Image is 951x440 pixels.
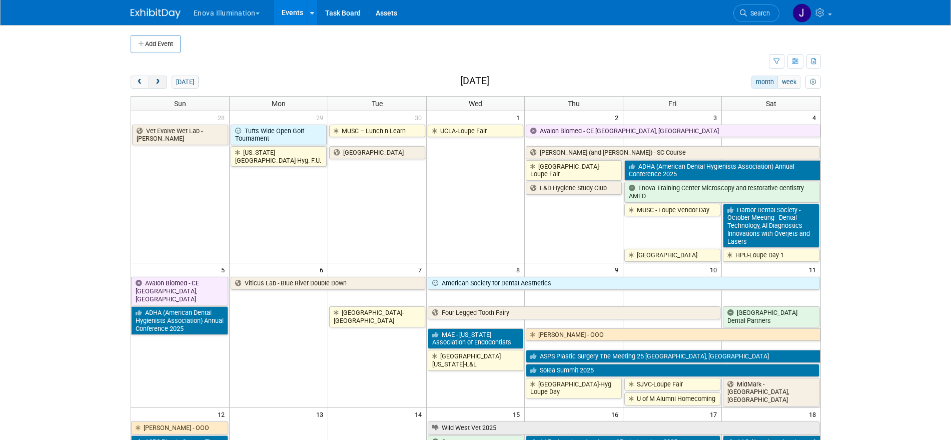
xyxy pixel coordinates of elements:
a: U of M Alumni Homecoming [624,392,720,405]
span: 29 [315,111,328,124]
a: ADHA (American Dental Hygienists Association) Annual Conference 2025 [131,306,228,335]
span: Fri [668,100,676,108]
span: Search [747,10,770,17]
a: ADHA (American Dental Hygienists Association) Annual Conference 2025 [624,160,820,181]
span: Mon [272,100,286,108]
span: Thu [568,100,580,108]
span: Wed [469,100,482,108]
a: L&D Hygiene Study Club [526,182,622,195]
button: myCustomButton [805,76,820,89]
a: MidMark - [GEOGRAPHIC_DATA], [GEOGRAPHIC_DATA] [723,378,819,406]
a: [GEOGRAPHIC_DATA][US_STATE]-L&L [428,350,524,370]
span: 8 [515,263,524,276]
a: Four Legged Tooth Fairy [428,306,721,319]
span: 2 [614,111,623,124]
span: 15 [512,408,524,420]
a: [GEOGRAPHIC_DATA] [329,146,425,159]
a: [US_STATE][GEOGRAPHIC_DATA]-Hyg. F.U. [231,146,327,167]
span: 30 [414,111,426,124]
a: [GEOGRAPHIC_DATA]-Hyg Loupe Day [526,378,622,398]
span: Sun [174,100,186,108]
button: prev [131,76,149,89]
a: Wild West Vet 2025 [428,421,819,434]
a: [GEOGRAPHIC_DATA]-[GEOGRAPHIC_DATA] [329,306,425,327]
a: [PERSON_NAME] (and [PERSON_NAME]) - SC Course [526,146,819,159]
button: [DATE] [172,76,198,89]
button: next [149,76,167,89]
a: Solea Summit 2025 [526,364,819,377]
button: week [777,76,800,89]
a: Harbor Dental Society - October Meeting - Dental Technology, AI Diagnostics Innovations with Over... [723,204,819,248]
button: Add Event [131,35,181,53]
h2: [DATE] [460,76,489,87]
span: 14 [414,408,426,420]
span: 1 [515,111,524,124]
span: 28 [217,111,229,124]
i: Personalize Calendar [810,79,816,86]
span: 16 [610,408,623,420]
a: ASPS Plastic Surgery The Meeting 25 [GEOGRAPHIC_DATA], [GEOGRAPHIC_DATA] [526,350,820,363]
a: Viticus Lab - Blue River Double Down [231,277,425,290]
a: [GEOGRAPHIC_DATA]-Loupe Fair [526,160,622,181]
button: month [751,76,778,89]
a: American Society for Dental Aesthetics [428,277,819,290]
a: Enova Training Center Microscopy and restorative dentistry AMED [624,182,819,202]
a: Tufts Wide Open Golf Tournament [231,125,327,145]
a: [GEOGRAPHIC_DATA] Dental Partners [723,306,819,327]
a: Avalon Biomed - CE [GEOGRAPHIC_DATA], [GEOGRAPHIC_DATA] [526,125,820,138]
a: SJVC-Loupe Fair [624,378,720,391]
span: 12 [217,408,229,420]
a: [PERSON_NAME] - OOO [131,421,228,434]
span: 3 [712,111,721,124]
span: Sat [766,100,776,108]
a: MAE - [US_STATE] Association of Endodontists [428,328,524,349]
a: UCLA-Loupe Fair [428,125,524,138]
span: 5 [220,263,229,276]
a: MUSC – Lunch n Learn [329,125,425,138]
a: Avalon Biomed - CE [GEOGRAPHIC_DATA], [GEOGRAPHIC_DATA] [131,277,228,305]
span: 17 [709,408,721,420]
a: HPU-Loupe Day 1 [723,249,819,262]
span: 4 [811,111,820,124]
span: 11 [808,263,820,276]
a: Vet Evolve Wet Lab - [PERSON_NAME] [132,125,228,145]
a: Search [733,5,779,22]
span: 9 [614,263,623,276]
img: Jordyn Kaufer [792,4,811,23]
span: 18 [808,408,820,420]
a: MUSC - Loupe Vendor Day [624,204,720,217]
span: 10 [709,263,721,276]
a: [GEOGRAPHIC_DATA] [624,249,720,262]
span: Tue [372,100,383,108]
span: 7 [417,263,426,276]
img: ExhibitDay [131,9,181,19]
span: 13 [315,408,328,420]
a: [PERSON_NAME] - OOO [526,328,820,341]
span: 6 [319,263,328,276]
